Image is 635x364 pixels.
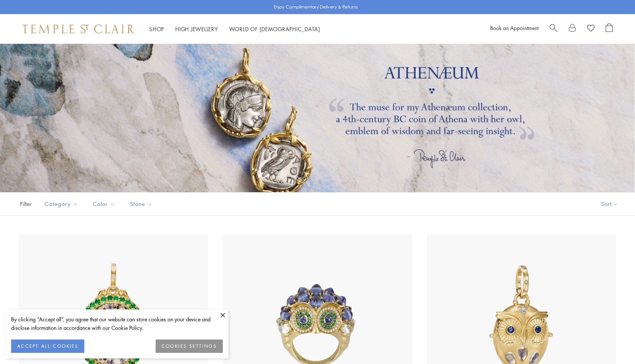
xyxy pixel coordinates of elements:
[606,23,613,35] a: Open Shopping Bag
[598,329,628,357] iframe: Gorgias live chat messenger
[87,196,121,212] button: Color
[229,25,320,33] a: World of [DEMOGRAPHIC_DATA]World of [DEMOGRAPHIC_DATA]
[490,24,538,32] a: Book an Appointment
[149,25,164,33] a: ShopShop
[550,23,557,35] a: Search
[41,199,84,209] span: Category
[11,340,84,353] button: ACCEPT ALL COOKIES
[274,3,358,11] p: Enjoy Complimentary Delivery & Returns
[149,24,320,34] nav: Main navigation
[175,25,218,33] a: High JewelleryHigh Jewellery
[584,193,635,215] button: Show sort by
[11,315,223,332] div: By clicking “Accept all”, you agree that our website can store cookies on your device and disclos...
[89,199,121,209] span: Color
[22,24,134,33] img: Temple St. Clair
[126,199,158,209] span: Stone
[124,196,158,212] button: Stone
[587,23,595,35] a: View Wishlist
[39,196,84,212] button: Category
[156,340,223,353] button: COOKIES SETTINGS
